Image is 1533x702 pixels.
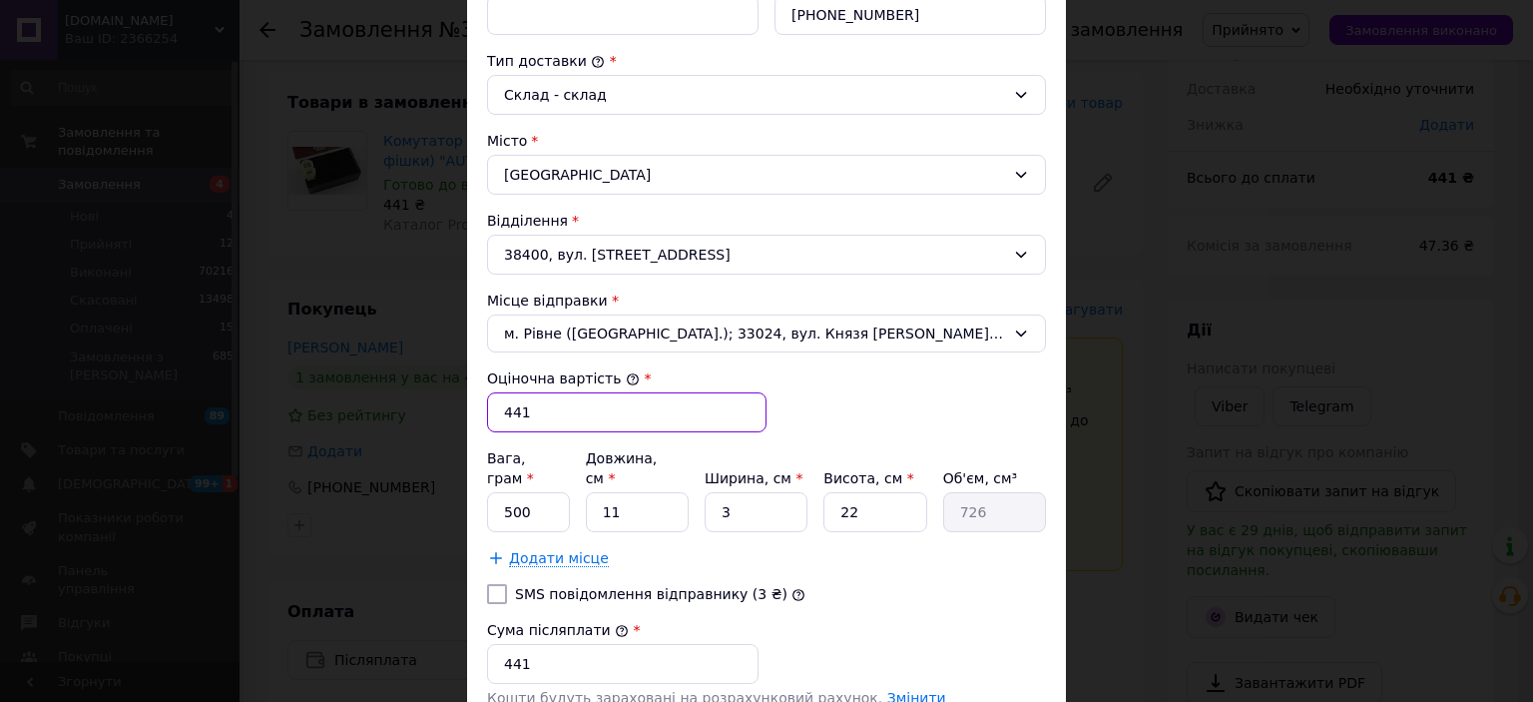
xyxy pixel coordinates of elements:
[504,324,1005,344] span: м. Рівне ([GEOGRAPHIC_DATA].); 33024, вул. Князя [PERSON_NAME], 4/6
[487,155,1046,195] div: [GEOGRAPHIC_DATA]
[823,470,913,486] label: Висота, см
[509,550,609,567] span: Додати місце
[487,450,534,486] label: Вага, грам
[487,622,629,638] label: Сума післяплати
[943,468,1046,488] div: Об'єм, см³
[487,370,640,386] label: Оціночна вартість
[487,211,1046,231] div: Відділення
[487,291,1046,311] div: Місце відправки
[487,51,1046,71] div: Тип доставки
[487,131,1046,151] div: Місто
[515,586,787,602] label: SMS повідомлення відправнику (3 ₴)
[586,450,658,486] label: Довжина, см
[504,84,1005,106] div: Склад - склад
[705,470,802,486] label: Ширина, см
[487,235,1046,275] div: 38400, вул. [STREET_ADDRESS]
